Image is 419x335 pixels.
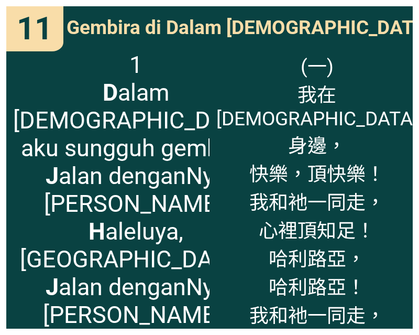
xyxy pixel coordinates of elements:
[13,51,259,329] span: 1 alam [DEMOGRAPHIC_DATA] aku sungguh gembira, alan denganNya [PERSON_NAME], aleluya, [GEOGRAPHIC...
[46,162,59,190] b: J
[46,273,59,301] b: J
[17,10,52,47] span: 11
[103,79,118,106] b: D
[89,218,105,245] b: H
